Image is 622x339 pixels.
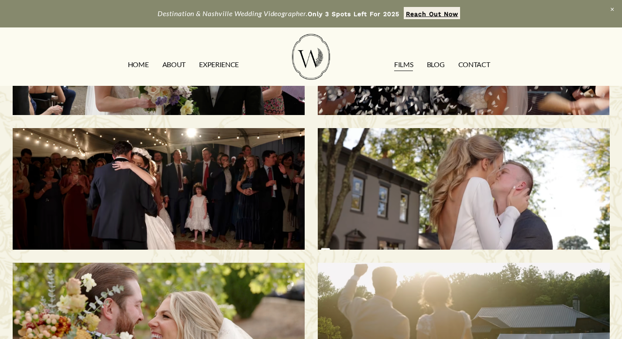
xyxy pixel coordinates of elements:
a: Reach Out Now [404,7,460,19]
a: Montgomery & Tanner | West Point, MS [13,128,305,250]
a: HOME [128,58,149,72]
a: Bailee & Matthew | Milton, KY [318,128,610,250]
a: ABOUT [162,58,186,72]
a: CONTACT [458,58,490,72]
a: FILMS [394,58,413,72]
strong: Reach Out Now [406,10,458,17]
a: Blog [427,58,445,72]
a: EXPERIENCE [199,58,239,72]
img: Wild Fern Weddings [292,34,330,80]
